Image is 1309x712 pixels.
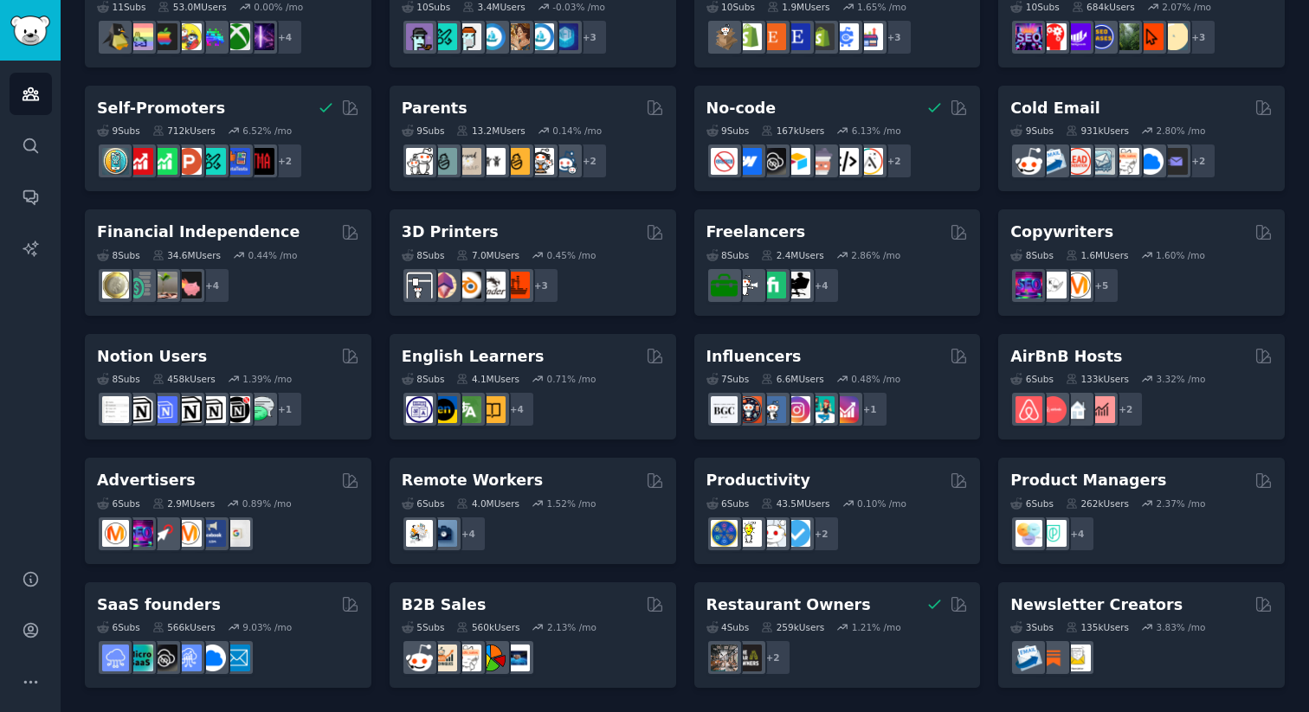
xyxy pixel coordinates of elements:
[406,148,433,175] img: daddit
[552,1,605,13] div: -0.03 % /mo
[248,396,274,423] img: NotionPromote
[152,497,216,510] div: 2.9M Users
[1066,621,1129,633] div: 135k Users
[254,1,303,13] div: 0.00 % /mo
[1059,516,1095,552] div: + 4
[706,621,750,633] div: 4 Sub s
[430,520,457,547] img: work
[223,396,250,423] img: BestNotionTemplates
[126,148,153,175] img: youtubepromotion
[711,148,738,175] img: nocode
[803,516,840,552] div: + 2
[499,391,535,427] div: + 4
[852,391,888,427] div: + 1
[456,373,519,385] div: 4.1M Users
[1156,497,1205,510] div: 2.37 % /mo
[97,470,196,491] h2: Advertisers
[455,148,481,175] img: beyondthebump
[402,373,445,385] div: 8 Sub s
[455,272,481,298] img: blender
[876,143,912,179] div: + 2
[430,396,457,423] img: EnglishLearning
[759,396,786,423] img: Instagram
[175,272,202,298] img: fatFIRE
[223,148,250,175] img: betatests
[479,396,506,423] img: LearnEnglishOnReddit
[503,23,530,50] img: CryptoArt
[711,520,738,547] img: LifeProTips
[126,520,153,547] img: SEO
[406,396,433,423] img: languagelearning
[1010,621,1054,633] div: 3 Sub s
[97,98,225,119] h2: Self-Promoters
[406,272,433,298] img: 3Dprinting
[151,396,177,423] img: FreeNotionTemplates
[735,23,762,50] img: shopify
[151,272,177,298] img: Fire
[126,272,153,298] img: FinancialPlanning
[711,23,738,50] img: dropship
[706,470,810,491] h2: Productivity
[242,621,292,633] div: 9.03 % /mo
[1010,249,1054,261] div: 8 Sub s
[1064,148,1091,175] img: LeadGeneration
[462,1,526,13] div: 3.4M Users
[852,125,901,137] div: 6.13 % /mo
[1040,396,1067,423] img: AirBnBHosts
[199,23,226,50] img: gamers
[456,621,519,633] div: 560k Users
[402,346,545,368] h2: English Learners
[735,396,762,423] img: socialmedia
[455,23,481,50] img: NFTmarket
[767,1,830,13] div: 1.9M Users
[151,645,177,671] img: NoCodeSaaS
[1180,19,1216,55] div: + 3
[242,497,292,510] div: 0.89 % /mo
[1040,645,1067,671] img: Substack
[1010,497,1054,510] div: 6 Sub s
[1107,391,1144,427] div: + 2
[126,645,153,671] img: microsaas
[223,520,250,547] img: googleads
[1010,346,1122,368] h2: AirBnB Hosts
[1064,23,1091,50] img: seogrowth
[857,1,906,13] div: 1.65 % /mo
[450,516,487,552] div: + 4
[175,23,202,50] img: GamerPals
[1088,396,1115,423] img: AirBnBInvesting
[1083,267,1119,304] div: + 5
[199,396,226,423] img: AskNotion
[175,645,202,671] img: SaaSSales
[430,23,457,50] img: NFTMarketplace
[832,396,859,423] img: InstagramGrowthTips
[402,470,543,491] h2: Remote Workers
[1066,249,1129,261] div: 1.6M Users
[199,520,226,547] img: FacebookAds
[402,497,445,510] div: 6 Sub s
[547,249,596,261] div: 0.45 % /mo
[759,23,786,50] img: Etsy
[102,645,129,671] img: SaaS
[1010,1,1059,13] div: 10 Sub s
[761,621,824,633] div: 259k Users
[1088,23,1115,50] img: SEO_cases
[783,272,810,298] img: Freelancers
[402,249,445,261] div: 8 Sub s
[97,221,300,243] h2: Financial Independence
[175,148,202,175] img: ProductHunters
[152,249,221,261] div: 34.6M Users
[832,148,859,175] img: NoCodeMovement
[1112,23,1139,50] img: Local_SEO
[1066,373,1129,385] div: 133k Users
[808,396,835,423] img: influencermarketing
[547,621,596,633] div: 2.13 % /mo
[1161,148,1188,175] img: EmailOutreach
[97,621,140,633] div: 6 Sub s
[1066,125,1129,137] div: 931k Users
[175,396,202,423] img: NotionGeeks
[1040,148,1067,175] img: Emailmarketing
[267,19,303,55] div: + 4
[711,272,738,298] img: forhire
[706,98,777,119] h2: No-code
[783,148,810,175] img: Airtable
